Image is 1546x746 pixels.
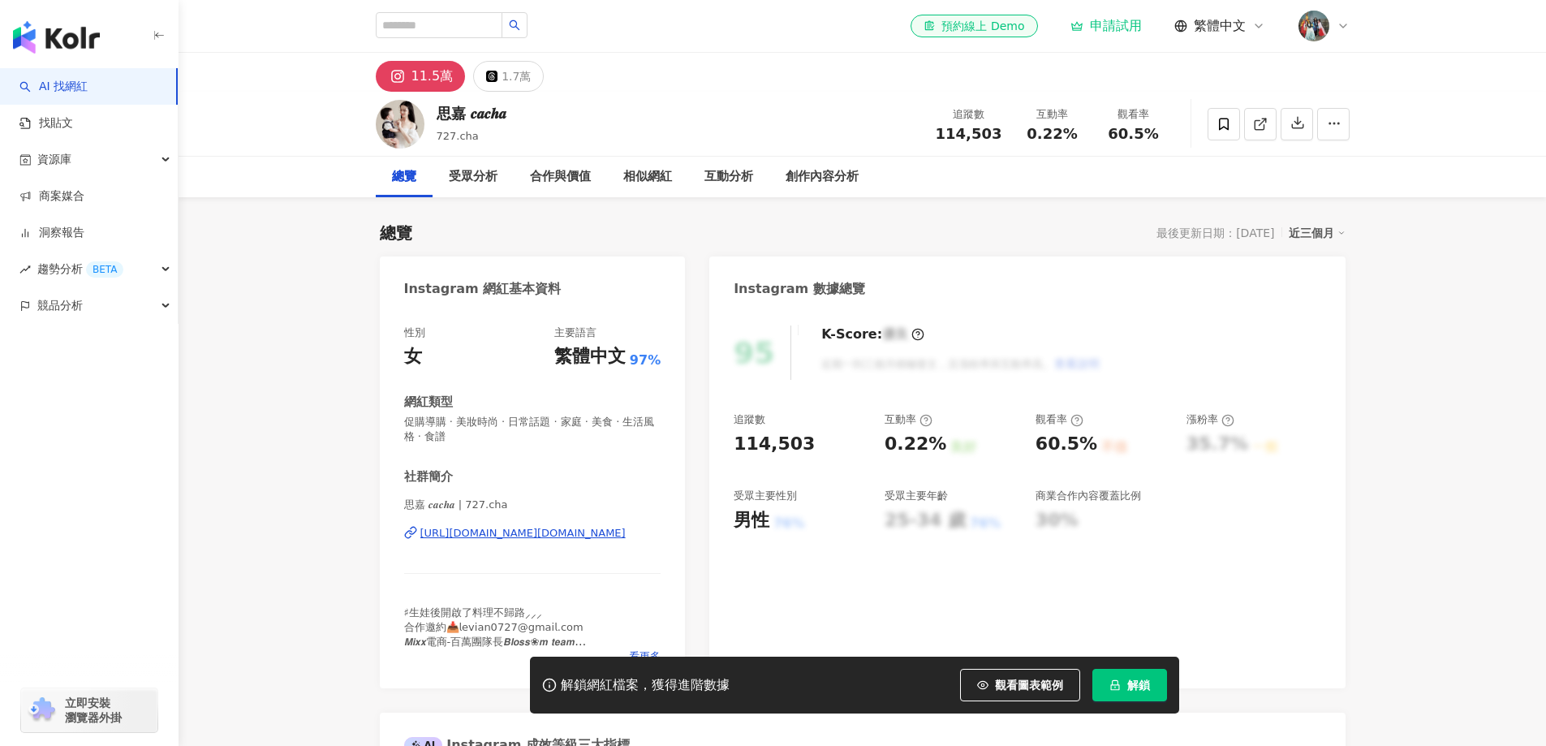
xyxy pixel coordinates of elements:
div: 性別 [404,326,425,340]
div: 女 [404,344,422,369]
div: 總覽 [380,222,412,244]
div: 11.5萬 [411,65,454,88]
a: 預約線上 Demo [911,15,1037,37]
div: K-Score : [821,326,924,343]
div: 追蹤數 [734,412,765,427]
div: 觀看率 [1036,412,1083,427]
button: 觀看圖表範例 [960,669,1080,701]
span: 資源庫 [37,141,71,178]
div: 總覽 [392,167,416,187]
div: [URL][DOMAIN_NAME][DOMAIN_NAME] [420,526,626,541]
div: 受眾主要性別 [734,489,797,503]
img: KOL Avatar [376,100,424,149]
img: chrome extension [26,697,58,723]
div: 最後更新日期：[DATE] [1156,226,1274,239]
div: 60.5% [1036,432,1097,457]
a: 找貼文 [19,115,73,132]
a: 商案媒合 [19,188,84,205]
a: 洞察報告 [19,225,84,241]
div: 互動分析 [704,167,753,187]
a: 申請試用 [1070,18,1142,34]
div: Instagram 網紅基本資料 [404,280,562,298]
a: chrome extension立即安裝 瀏覽器外掛 [21,688,157,732]
button: 1.7萬 [473,61,544,92]
div: BETA [86,261,123,278]
div: 網紅類型 [404,394,453,411]
div: Instagram 數據總覽 [734,280,865,298]
div: 0.22% [885,432,946,457]
div: 創作內容分析 [786,167,859,187]
div: 觀看率 [1103,106,1165,123]
div: 受眾分析 [449,167,497,187]
div: 互動率 [885,412,932,427]
div: 1.7萬 [502,65,531,88]
a: [URL][DOMAIN_NAME][DOMAIN_NAME] [404,526,661,541]
span: 解鎖 [1127,679,1150,692]
div: 追蹤數 [936,106,1002,123]
span: 0.22% [1027,126,1077,142]
div: 互動率 [1022,106,1083,123]
span: 60.5% [1108,126,1158,142]
span: 觀看圖表範例 [995,679,1063,692]
div: 近三個月 [1289,222,1346,244]
span: 競品分析 [37,287,83,324]
span: 114,503 [936,125,1002,142]
div: 受眾主要年齡 [885,489,948,503]
button: 解鎖 [1092,669,1167,701]
div: 主要語言 [554,326,596,340]
div: 合作與價值 [530,167,591,187]
span: rise [19,264,31,275]
img: logo [13,21,100,54]
div: 男性 [734,508,769,533]
div: 漲粉率 [1186,412,1234,427]
div: 預約線上 Demo [924,18,1024,34]
span: 繁體中文 [1194,17,1246,35]
span: 立即安裝 瀏覽器外掛 [65,696,122,725]
span: ♯生娃後開啟了料理不歸路⸝⸝⸝ 合作邀約📥𝗅𝖾𝗏𝗂𝖺𝗇𝟢𝟩𝟤𝟩@𝗀𝗆𝖺𝗂𝗅.𝖼𝗈𝗆 𝙈𝙞𝙭𝙭電商-百萬團隊長𝘽𝙡𝙤𝙨𝙨❀𝙢 𝙩𝙚𝙖𝙢 #懶人料理 #簡單煮 ☟團購連結在這兒☟ [404,606,587,678]
div: 繁體中文 [554,344,626,369]
div: 商業合作內容覆蓋比例 [1036,489,1141,503]
a: searchAI 找網紅 [19,79,88,95]
span: search [509,19,520,31]
span: 看更多 [629,649,661,664]
span: 727.cha [437,130,479,142]
div: 社群簡介 [404,468,453,485]
span: 促購導購 · 美妝時尚 · 日常話題 · 家庭 · 美食 · 生活風格 · 食譜 [404,415,661,444]
span: 趨勢分析 [37,251,123,287]
span: lock [1109,679,1121,691]
div: 思嘉 𝒄𝒂𝒄𝒉𝒂 [437,103,506,123]
button: 11.5萬 [376,61,466,92]
img: LINE_ALBUM_2022%E5%B9%B4%E5%A4%A9%E5%BE%8C%E5%B0%BE%E7%89%99_230111.jpg [1298,11,1329,41]
div: 114,503 [734,432,815,457]
span: 思嘉 𝒄𝒂𝒄𝒉𝒂 | 727.cha [404,498,661,512]
div: 解鎖網紅檔案，獲得進階數據 [561,677,730,694]
div: 相似網紅 [623,167,672,187]
span: 97% [630,351,661,369]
